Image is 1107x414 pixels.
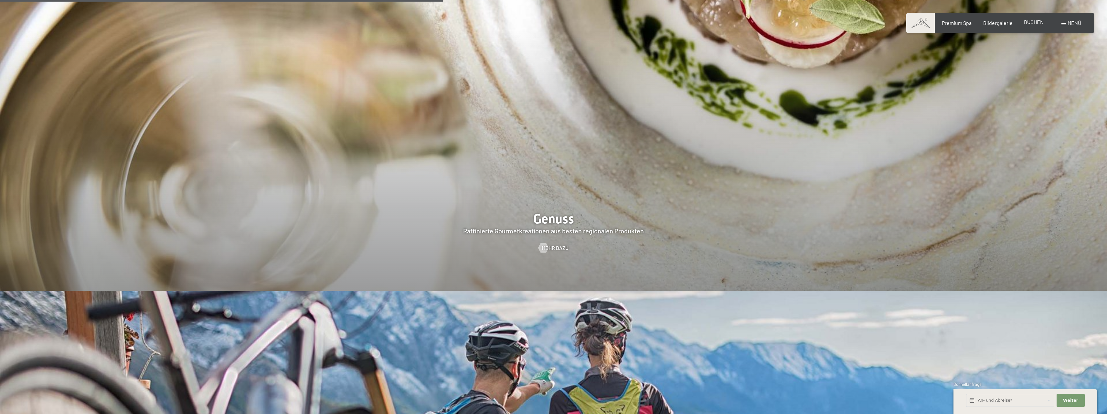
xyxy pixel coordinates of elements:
a: Bildergalerie [983,20,1013,26]
button: Weiter [1057,394,1084,407]
a: Premium Spa [942,20,972,26]
span: Menü [1068,20,1081,26]
a: Mehr dazu [538,244,569,252]
a: BUCHEN [1024,19,1044,25]
span: Mehr dazu [542,244,569,252]
span: Weiter [1063,397,1078,403]
span: Schnellanfrage [953,382,982,387]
